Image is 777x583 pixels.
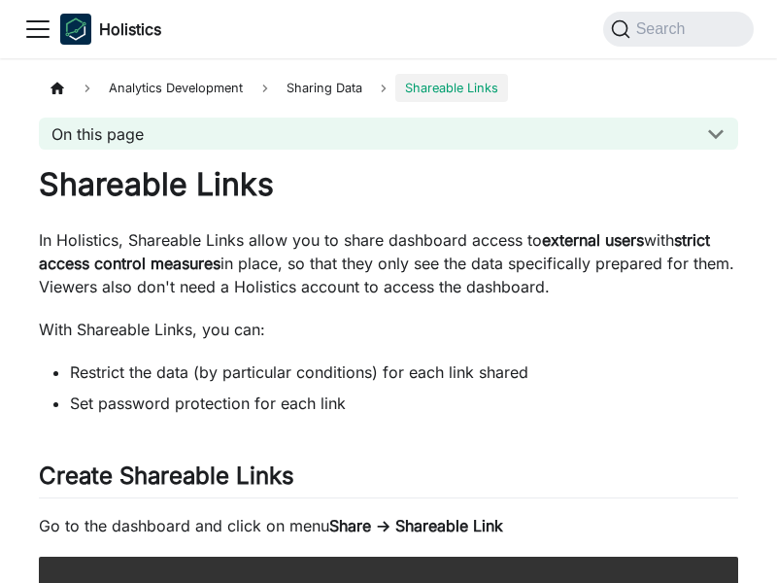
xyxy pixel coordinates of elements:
span: Analytics Development [99,74,253,102]
h2: Create Shareable Links [39,462,738,498]
p: With Shareable Links, you can: [39,318,738,341]
button: Toggle navigation bar [23,15,52,44]
button: Search (Command+K) [603,12,754,47]
h1: Shareable Links [39,165,738,204]
span: Sharing Data [277,74,372,102]
a: Home page [39,74,76,102]
li: Set password protection for each link [70,392,738,415]
img: Holistics [60,14,91,45]
strong: external users [542,230,644,250]
span: Search [630,20,697,38]
li: Restrict the data (by particular conditions) for each link shared [70,360,738,384]
a: HolisticsHolisticsHolistics [60,14,161,45]
span: Shareable Links [395,74,508,102]
button: On this page [39,118,738,150]
p: In Holistics, Shareable Links allow you to share dashboard access to with in place, so that they ... [39,228,738,298]
p: Go to the dashboard and click on menu [39,514,738,537]
nav: Breadcrumbs [39,74,738,102]
b: Holistics [99,17,161,41]
strong: Share → Shareable Link [329,516,503,535]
